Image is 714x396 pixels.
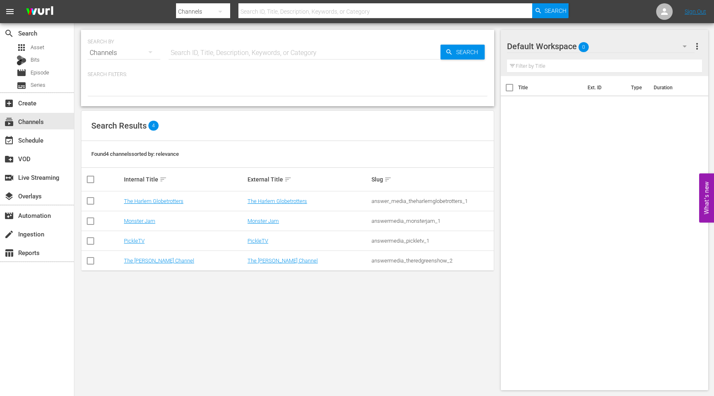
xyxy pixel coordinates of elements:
a: The Harlem Globetrotters [124,198,183,204]
a: PickleTV [248,238,268,244]
span: VOD [4,154,14,164]
span: sort [284,176,292,183]
a: PickleTV [124,238,145,244]
button: Search [532,3,569,18]
span: more_vert [692,41,702,51]
th: Duration [649,76,698,99]
div: answer_media_theharlemglobetrotters_1 [371,198,493,204]
span: 4 [148,121,159,131]
th: Ext. ID [583,76,626,99]
span: Overlays [4,191,14,201]
span: Reports [4,248,14,258]
a: Sign Out [685,8,706,15]
div: Bits [17,55,26,65]
span: Asset [17,43,26,52]
div: External Title [248,174,369,184]
span: Search [453,45,485,60]
a: The [PERSON_NAME] Channel [248,258,318,264]
span: Schedule [4,136,14,146]
span: Automation [4,211,14,221]
div: answermedia_pickletv_1 [371,238,493,244]
button: more_vert [692,36,702,56]
span: Search [545,3,566,18]
a: The Harlem Globetrotters [248,198,307,204]
span: Ingestion [4,229,14,239]
div: Channels [88,41,160,64]
span: Bits [31,56,40,64]
span: Series [31,81,45,89]
span: Create [4,98,14,108]
th: Type [626,76,649,99]
img: ans4CAIJ8jUAAAAAAAAAAAAAAAAAAAAAAAAgQb4GAAAAAAAAAAAAAAAAAAAAAAAAJMjXAAAAAAAAAAAAAAAAAAAAAAAAgAT5G... [20,2,59,21]
span: Live Streaming [4,173,14,183]
div: Internal Title [124,174,245,184]
span: Asset [31,43,44,52]
span: 0 [578,38,589,56]
span: Found 4 channels sorted by: relevance [91,151,179,157]
div: Slug [371,174,493,184]
span: sort [159,176,167,183]
span: Search [4,29,14,38]
span: sort [384,176,392,183]
div: answermedia_monsterjam_1 [371,218,493,224]
a: Monster Jam [248,218,279,224]
div: Default Workspace [507,35,695,58]
div: answermedia_theredgreenshow_2 [371,258,493,264]
span: Series [17,81,26,91]
button: Open Feedback Widget [699,174,714,223]
span: menu [5,7,15,17]
button: Search [440,45,485,60]
span: Search Results [91,121,147,131]
span: Episode [31,69,49,77]
a: The [PERSON_NAME] Channel [124,258,194,264]
a: Monster Jam [124,218,155,224]
span: Channels [4,117,14,127]
span: Episode [17,68,26,78]
th: Title [518,76,583,99]
p: Search Filters: [88,71,488,78]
